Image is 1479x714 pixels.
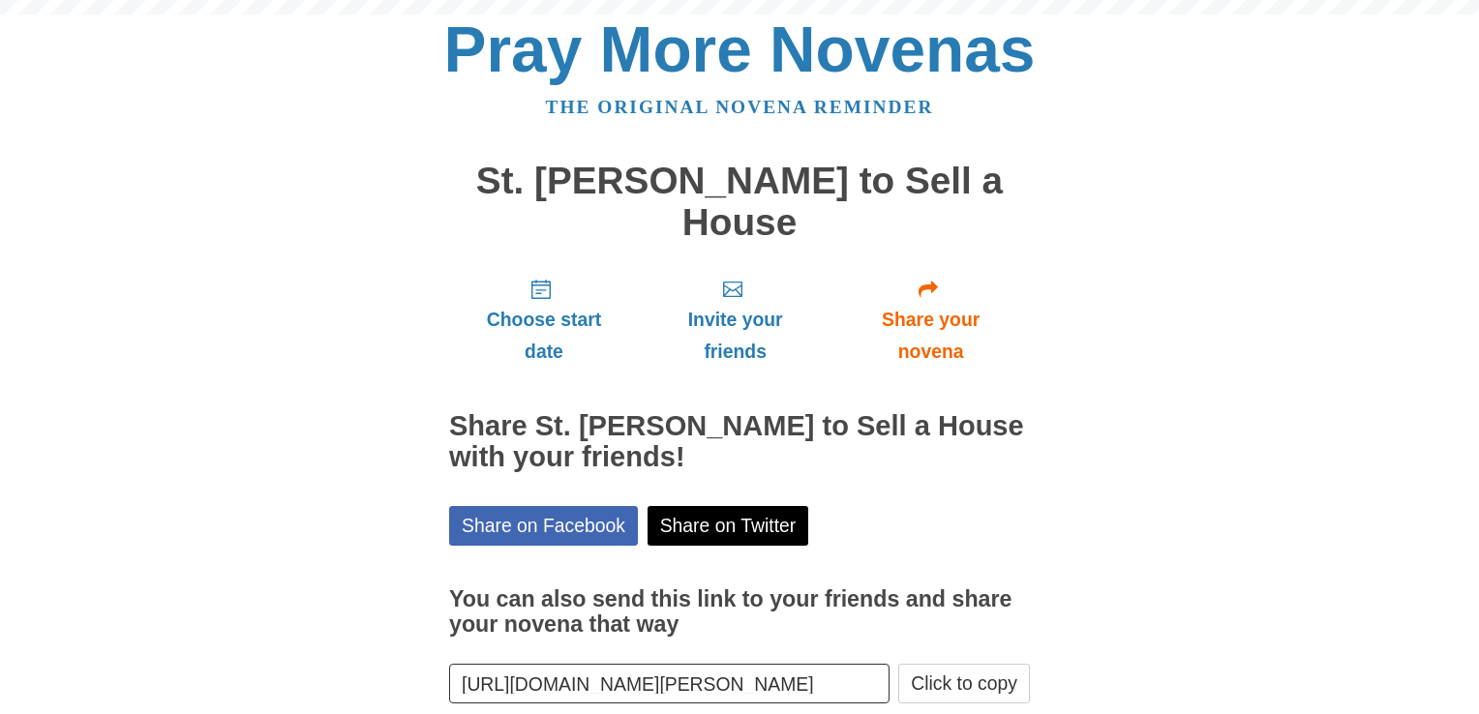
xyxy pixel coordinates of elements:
[658,304,812,368] span: Invite your friends
[449,262,639,377] a: Choose start date
[831,262,1030,377] a: Share your novena
[444,14,1036,85] a: Pray More Novenas
[546,97,934,117] a: The original novena reminder
[648,506,809,546] a: Share on Twitter
[449,587,1030,637] h3: You can also send this link to your friends and share your novena that way
[639,262,831,377] a: Invite your friends
[449,161,1030,243] h1: St. [PERSON_NAME] to Sell a House
[449,411,1030,473] h2: Share St. [PERSON_NAME] to Sell a House with your friends!
[449,506,638,546] a: Share on Facebook
[898,664,1030,703] button: Click to copy
[468,304,619,368] span: Choose start date
[851,304,1011,368] span: Share your novena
